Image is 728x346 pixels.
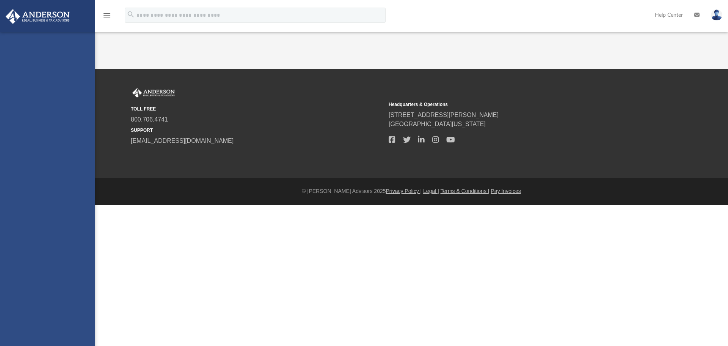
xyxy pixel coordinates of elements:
small: TOLL FREE [131,106,383,112]
a: 800.706.4741 [131,116,168,123]
a: [STREET_ADDRESS][PERSON_NAME] [389,112,499,118]
i: menu [102,11,111,20]
small: Headquarters & Operations [389,101,641,108]
a: [GEOGRAPHIC_DATA][US_STATE] [389,121,486,127]
div: © [PERSON_NAME] Advisors 2025 [95,187,728,195]
a: Legal | [423,188,439,194]
a: Pay Invoices [491,188,521,194]
small: SUPPORT [131,127,383,134]
a: menu [102,14,111,20]
a: Privacy Policy | [386,188,422,194]
a: [EMAIL_ADDRESS][DOMAIN_NAME] [131,137,234,144]
img: Anderson Advisors Platinum Portal [131,88,176,98]
img: User Pic [711,9,722,21]
img: Anderson Advisors Platinum Portal [3,9,72,24]
a: Terms & Conditions | [441,188,490,194]
i: search [127,10,135,19]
